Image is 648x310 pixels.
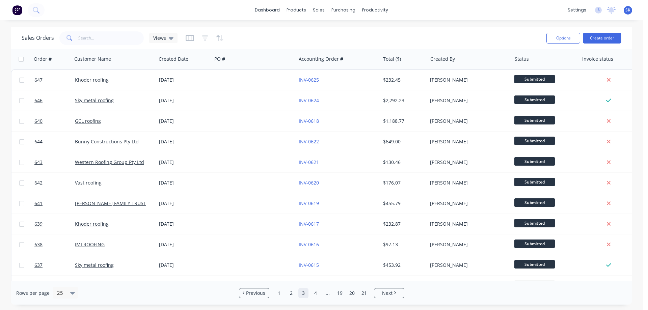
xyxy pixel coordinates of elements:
a: Page 2 [286,288,296,298]
div: [PERSON_NAME] [430,179,505,186]
a: Western Roofing Group Pty Ltd [75,159,144,165]
div: $176.07 [383,179,423,186]
a: GCL roofing [75,118,101,124]
span: 638 [34,241,43,248]
div: [PERSON_NAME] [430,262,505,269]
span: 647 [34,77,43,83]
div: [DATE] [159,179,209,186]
div: $1,188.77 [383,118,423,124]
span: 643 [34,159,43,166]
a: INV-0622 [299,138,319,145]
div: PO # [214,56,225,62]
span: Submitted [514,178,555,186]
a: 640 [34,111,75,131]
div: $130.46 [383,159,423,166]
div: [PERSON_NAME] [430,241,505,248]
a: dashboard [251,5,283,15]
div: [PERSON_NAME] [430,221,505,227]
span: Next [382,290,393,297]
a: INV-0621 [299,159,319,165]
span: Rows per page [16,290,50,297]
a: Page 4 [310,288,321,298]
a: INV-0617 [299,221,319,227]
a: 641 [34,193,75,214]
a: Page 19 [335,288,345,298]
div: Accounting Order # [299,56,343,62]
div: Customer Name [74,56,111,62]
a: Page 1 [274,288,284,298]
a: 647 [34,70,75,90]
a: Page 21 [359,288,369,298]
a: 642 [34,173,75,193]
div: products [283,5,309,15]
a: INV-0618 [299,118,319,124]
a: Jump forward [323,288,333,298]
span: Submitted [514,137,555,145]
span: Submitted [514,198,555,207]
div: [DATE] [159,118,209,124]
div: [PERSON_NAME] [430,77,505,83]
div: sales [309,5,328,15]
span: Submitted [514,75,555,83]
a: INV-0625 [299,77,319,83]
div: Status [515,56,529,62]
span: Submitted [514,219,555,227]
a: 639 [34,214,75,234]
span: Submitted [514,260,555,269]
span: 642 [34,179,43,186]
ul: Pagination [236,288,407,298]
a: INV-0615 [299,262,319,268]
a: Sky metal roofing [75,97,114,104]
div: Created Date [159,56,188,62]
div: [DATE] [159,97,209,104]
a: Bunny Constructions Pty Ltd [75,138,139,145]
div: $232.87 [383,221,423,227]
a: [PERSON_NAME] FAMILY TRUST [75,200,146,206]
button: Create order [583,33,621,44]
div: $97.13 [383,241,423,248]
div: $232.45 [383,77,423,83]
a: 646 [34,90,75,111]
span: Submitted [514,281,555,289]
a: INV-0624 [299,97,319,104]
div: $649.00 [383,138,423,145]
span: Views [153,34,166,41]
a: 637 [34,255,75,275]
div: [DATE] [159,221,209,227]
span: 637 [34,262,43,269]
a: Khoder roofing [75,77,109,83]
div: [DATE] [159,262,209,269]
span: SK [625,7,630,13]
span: 640 [34,118,43,124]
div: $455.79 [383,200,423,207]
span: Submitted [514,239,555,248]
div: [PERSON_NAME] [430,159,505,166]
a: 636 [34,276,75,296]
div: [PERSON_NAME] [430,97,505,104]
div: $2,292.23 [383,97,423,104]
h1: Sales Orders [22,35,54,41]
span: 641 [34,200,43,207]
div: [DATE] [159,77,209,83]
div: Total ($) [383,56,401,62]
span: 644 [34,138,43,145]
a: Vast roofing [75,179,102,186]
div: Created By [430,56,455,62]
a: Previous page [239,290,269,297]
div: [DATE] [159,241,209,248]
span: Submitted [514,95,555,104]
div: [DATE] [159,138,209,145]
a: INV-0619 [299,200,319,206]
button: Options [546,33,580,44]
div: $453.92 [383,262,423,269]
a: INV-0616 [299,241,319,248]
div: Invoice status [582,56,613,62]
a: 643 [34,152,75,172]
a: Khoder roofing [75,221,109,227]
input: Search... [78,31,144,45]
div: settings [564,5,590,15]
div: [PERSON_NAME] [430,200,505,207]
div: purchasing [328,5,359,15]
span: Submitted [514,157,555,166]
a: Page 20 [347,288,357,298]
